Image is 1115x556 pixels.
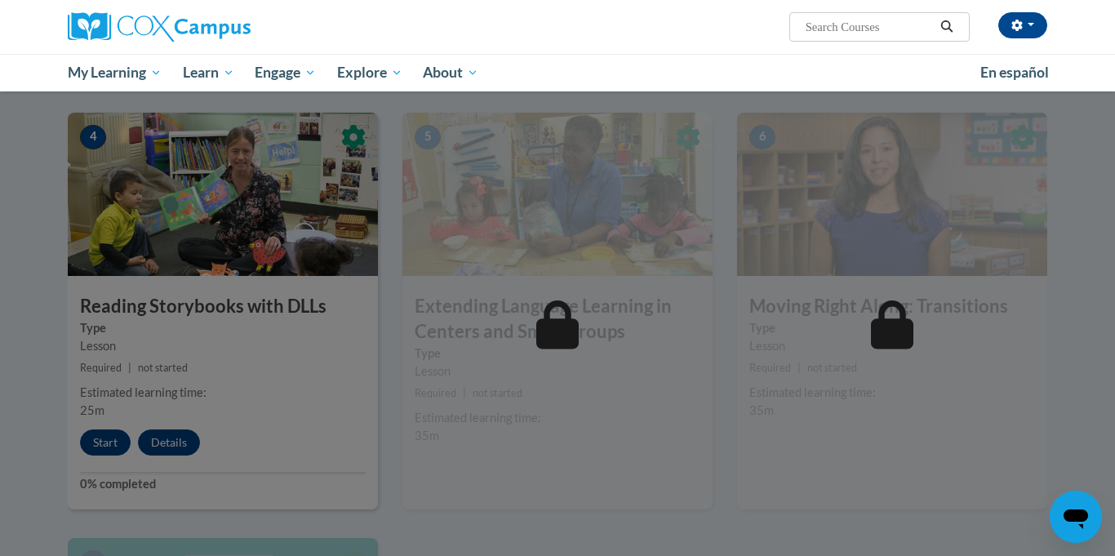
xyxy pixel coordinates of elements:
iframe: Button to launch messaging window [1050,491,1102,543]
a: Explore [327,54,413,91]
span: En español [980,64,1049,81]
a: Learn [172,54,245,91]
a: Cox Campus [68,12,378,42]
a: My Learning [57,54,172,91]
div: Main menu [43,54,1072,91]
span: Engage [255,63,316,82]
a: En español [970,56,1059,90]
a: Engage [244,54,327,91]
input: Search Courses [804,17,935,37]
button: Search [935,17,959,37]
span: About [423,63,478,82]
span: My Learning [68,63,162,82]
img: Cox Campus [68,12,251,42]
button: Account Settings [998,12,1047,38]
span: Explore [337,63,402,82]
a: About [413,54,490,91]
span: Learn [183,63,234,82]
